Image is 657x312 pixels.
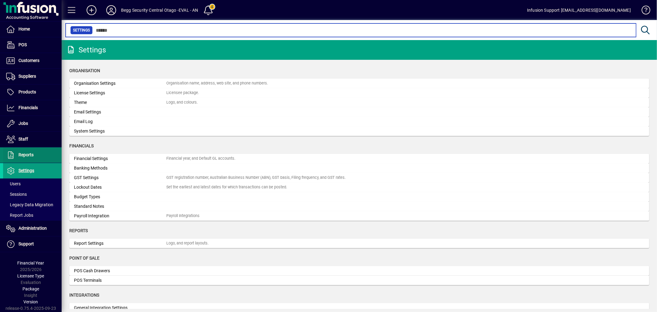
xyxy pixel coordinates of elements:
[18,273,44,278] span: Licensee Type
[3,147,62,163] a: Reports
[166,156,235,162] div: Financial year, and Default GL accounts.
[69,163,649,173] a: Banking Methods
[74,155,166,162] div: Financial Settings
[69,173,649,183] a: GST SettingsGST registration number, Australian Business Number (ABN), GST basis, Filing frequenc...
[69,276,649,285] a: POS Terminals
[74,109,166,115] div: Email Settings
[166,175,346,181] div: GST registration number, Australian Business Number (ABN), GST basis, Filing frequency, and GST r...
[18,121,28,126] span: Jobs
[69,143,94,148] span: Financials
[18,58,39,63] span: Customers
[74,80,166,87] div: Organisation Settings
[3,69,62,84] a: Suppliers
[3,199,62,210] a: Legacy Data Migration
[3,132,62,147] a: Staff
[18,42,27,47] span: POS
[3,53,62,68] a: Customers
[69,68,100,73] span: Organisation
[74,90,166,96] div: License Settings
[18,241,34,246] span: Support
[69,98,649,107] a: ThemeLogo, and colours.
[166,100,198,105] div: Logo, and colours.
[69,126,649,136] a: System Settings
[166,184,287,190] div: Set the earliest and latest dates for which transactions can be posted.
[22,286,39,291] span: Package
[18,105,38,110] span: Financials
[18,137,28,142] span: Staff
[6,202,53,207] span: Legacy Data Migration
[74,165,166,171] div: Banking Methods
[74,174,166,181] div: GST Settings
[3,22,62,37] a: Home
[6,213,33,218] span: Report Jobs
[69,228,88,233] span: Reports
[3,100,62,116] a: Financials
[166,80,268,86] div: Organisation name, address, web site, and phone numbers.
[69,79,649,88] a: Organisation SettingsOrganisation name, address, web site, and phone numbers.
[69,107,649,117] a: Email Settings
[69,211,649,221] a: Payroll IntegrationPayroll Integrations
[121,5,198,15] div: Begg Security Central Otago -EVAL - AN
[74,128,166,134] div: System Settings
[18,226,47,231] span: Administration
[74,268,166,274] div: POS Cash Drawers
[74,118,166,125] div: Email Log
[74,305,166,311] div: General Integration Settings
[69,239,649,248] a: Report SettingsLogo, and report layouts.
[69,266,649,276] a: POS Cash Drawers
[3,210,62,220] a: Report Jobs
[74,240,166,247] div: Report Settings
[18,27,30,31] span: Home
[527,5,631,15] div: Infusion Support [EMAIL_ADDRESS][DOMAIN_NAME]
[18,152,34,157] span: Reports
[3,179,62,189] a: Users
[73,27,90,33] span: Settings
[69,293,99,298] span: Integrations
[18,261,44,265] span: Financial Year
[74,203,166,210] div: Standard Notes
[69,256,99,261] span: Point of Sale
[166,213,200,219] div: Payroll Integrations
[69,154,649,163] a: Financial SettingsFinancial year, and Default GL accounts.
[3,116,62,131] a: Jobs
[24,299,38,304] span: Version
[6,192,27,197] span: Sessions
[69,192,649,202] a: Budget Types
[74,99,166,106] div: Theme
[6,181,21,186] span: Users
[74,213,166,219] div: Payroll Integration
[18,168,34,173] span: Settings
[101,5,121,16] button: Profile
[69,202,649,211] a: Standard Notes
[18,89,36,94] span: Products
[69,88,649,98] a: License SettingsLicensee package.
[74,194,166,200] div: Budget Types
[3,236,62,252] a: Support
[74,184,166,191] div: Lockout Dates
[3,37,62,53] a: POS
[18,74,36,79] span: Suppliers
[69,183,649,192] a: Lockout DatesSet the earliest and latest dates for which transactions can be posted.
[3,221,62,236] a: Administration
[166,240,209,246] div: Logo, and report layouts.
[69,117,649,126] a: Email Log
[74,277,166,284] div: POS Terminals
[637,1,649,21] a: Knowledge Base
[3,84,62,100] a: Products
[66,45,106,55] div: Settings
[82,5,101,16] button: Add
[166,90,199,96] div: Licensee package.
[3,189,62,199] a: Sessions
